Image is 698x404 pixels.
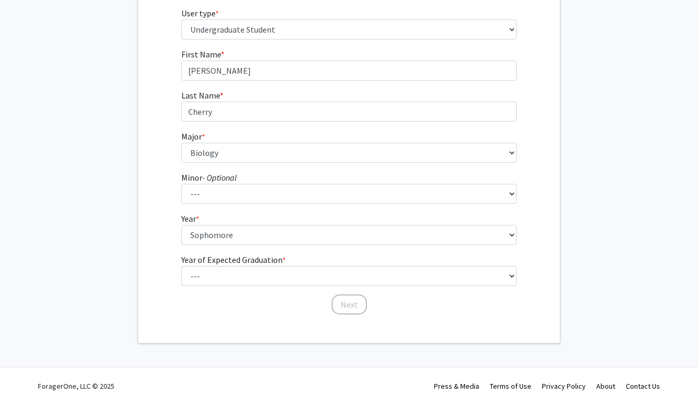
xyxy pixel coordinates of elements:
label: Minor [181,171,237,184]
button: Next [332,294,367,314]
label: Year of Expected Graduation [181,253,286,266]
a: Contact Us [626,381,660,391]
a: Privacy Policy [542,381,586,391]
label: User type [181,7,219,19]
label: Year [181,212,199,225]
i: - Optional [202,172,237,183]
a: Terms of Use [490,381,531,391]
a: About [596,381,615,391]
span: First Name [181,49,221,60]
a: Press & Media [434,381,479,391]
iframe: Chat [8,357,45,396]
label: Major [181,130,205,143]
span: Last Name [181,90,220,101]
